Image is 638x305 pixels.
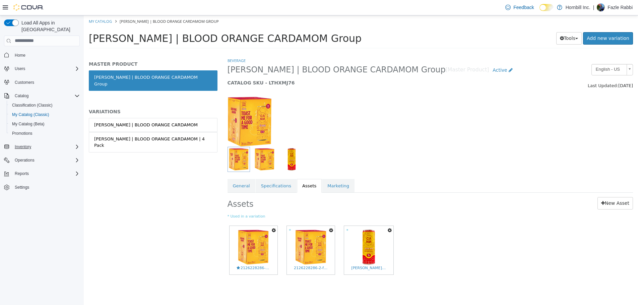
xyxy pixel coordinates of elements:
[15,171,29,176] span: Reports
[508,49,540,59] span: English - US
[15,53,25,58] span: Home
[12,143,80,151] span: Inventory
[534,68,549,73] span: [DATE]
[5,46,134,52] h5: MASTER PRODUCT
[539,4,554,11] input: Dark Mode
[12,103,53,108] span: Classification (Classic)
[267,250,303,256] span: [PERSON_NAME]-10-mg-blood-orange-cardamom-40570_1.png
[210,250,244,256] span: 2126228286-2-fr-removebg-preview.png
[12,65,28,73] button: Users
[12,183,80,191] span: Settings
[12,131,33,136] span: Promotions
[7,110,82,119] button: My Catalog (Classic)
[15,80,34,85] span: Customers
[154,214,185,249] img: 2126228286-2-fr-removebg-preview.png
[514,182,549,194] a: New Asset
[12,170,31,178] button: Reports
[13,4,44,11] img: Cova
[409,52,423,57] span: Active
[608,3,633,11] p: Fazle Rabbi
[36,3,135,8] span: [PERSON_NAME] | BLOOD ORANGE CARDAMOM Group
[144,164,172,178] a: General
[1,77,82,87] button: Customers
[9,101,55,109] a: Classification (Classic)
[1,142,82,151] button: Inventory
[10,120,128,133] div: [PERSON_NAME] | BLOOD ORANGE CARDAMOM | 4 Pack
[5,17,278,29] span: [PERSON_NAME] | BLOOD ORANGE CARDAMOM Group
[1,156,82,165] button: Operations
[1,50,82,60] button: Home
[9,101,80,109] span: Classification (Classic)
[203,210,251,259] a: 2126228286-2-fr-removebg-preview.png2126228286-2-fr-removebg-preview.png
[211,214,242,249] img: 2126228286-2-fr-removebg-preview.png
[15,185,29,190] span: Settings
[12,143,34,151] button: Inventory
[12,51,80,59] span: Home
[267,214,303,249] img: cann-10-mg-blood-orange-cardamom-40570_1.png
[19,19,80,33] span: Load All Apps in [GEOGRAPHIC_DATA]
[1,169,82,178] button: Reports
[153,250,187,256] span: 2126228286-2-fr-removebg-preview.png
[12,121,45,127] span: My Catalog (Beta)
[15,144,31,149] span: Inventory
[144,43,162,48] a: Beverage
[12,156,37,164] button: Operations
[15,66,25,71] span: Users
[1,182,82,192] button: Settings
[593,3,594,11] p: |
[12,65,80,73] span: Users
[12,183,32,191] a: Settings
[9,111,80,119] span: My Catalog (Classic)
[597,3,605,11] div: Fazle Rabbi
[10,106,114,113] div: [PERSON_NAME] | BLOOD ORANGE CARDAMOM
[5,55,134,75] a: [PERSON_NAME] | BLOOD ORANGE CARDAMOM Group
[12,78,80,86] span: Customers
[12,78,37,86] a: Customers
[12,51,28,59] a: Home
[362,52,405,57] small: [Master Product]
[5,3,28,8] a: My Catalog
[144,49,362,60] span: [PERSON_NAME] | BLOOD ORANGE CARDAMOM Group
[499,17,549,29] a: Add new variation
[238,164,271,178] a: Marketing
[144,64,445,70] h5: CATALOG SKU - LTHXMJ76
[144,81,188,131] img: 150
[508,49,549,60] a: English - US
[9,129,80,137] span: Promotions
[1,64,82,73] button: Users
[472,17,498,29] button: Tools
[9,120,80,128] span: My Catalog (Beta)
[9,129,35,137] a: Promotions
[144,198,550,204] small: * Used in a variation
[146,210,194,259] a: 2126228286-2-fr-removebg-preview.png2126228286-2-fr-removebg-preview.png
[12,92,31,100] button: Catalog
[172,164,213,178] a: Specifications
[503,1,536,14] a: Feedback
[7,101,82,110] button: Classification (Classic)
[144,182,304,194] h2: Assets
[7,129,82,138] button: Promotions
[15,93,28,99] span: Catalog
[9,111,52,119] a: My Catalog (Classic)
[4,48,80,210] nav: Complex example
[12,156,80,164] span: Operations
[12,112,49,117] span: My Catalog (Classic)
[7,119,82,129] button: My Catalog (Beta)
[513,4,534,11] span: Feedback
[5,93,134,99] h5: VARIATIONS
[1,91,82,101] button: Catalog
[260,210,310,259] a: cann-10-mg-blood-orange-cardamom-40570_1.png[PERSON_NAME]-10-mg-blood-orange-cardamom-40570_1.png
[9,120,47,128] a: My Catalog (Beta)
[15,158,35,163] span: Operations
[504,68,534,73] span: Last Updated:
[12,92,80,100] span: Catalog
[566,3,590,11] p: Hornbill Inc.
[12,170,80,178] span: Reports
[213,164,238,178] a: Assets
